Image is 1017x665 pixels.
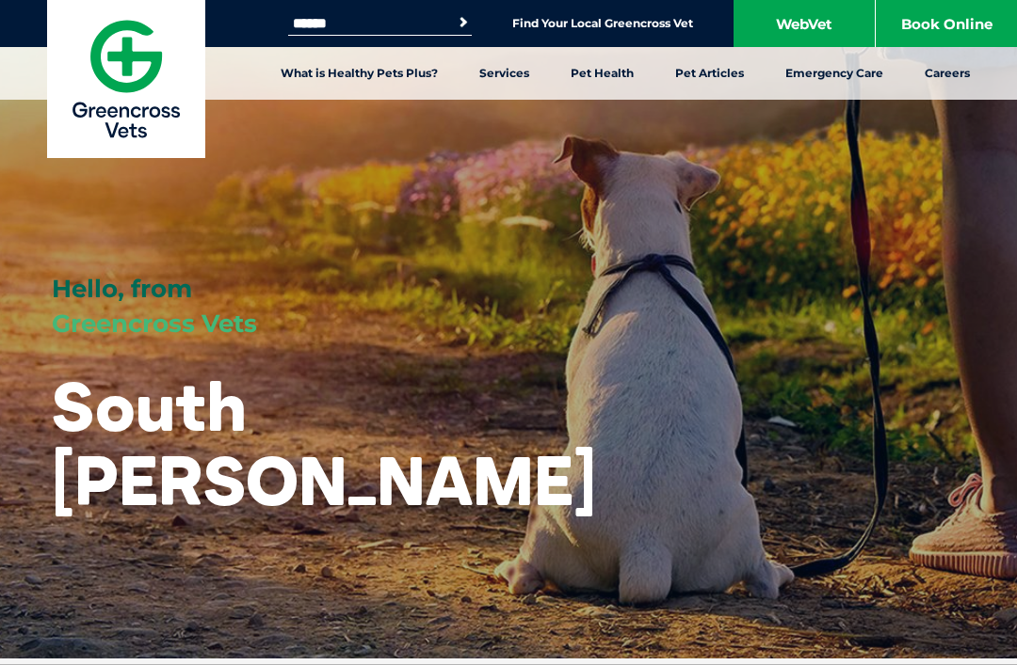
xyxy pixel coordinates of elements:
a: Pet Articles [654,47,765,100]
h1: South [PERSON_NAME] [52,369,596,517]
a: What is Healthy Pets Plus? [260,47,459,100]
a: Careers [904,47,991,100]
a: Find Your Local Greencross Vet [512,16,693,31]
button: Search [454,13,473,32]
a: Emergency Care [765,47,904,100]
a: Services [459,47,550,100]
a: Pet Health [550,47,654,100]
span: Greencross Vets [52,309,257,339]
span: Hello, from [52,274,192,304]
